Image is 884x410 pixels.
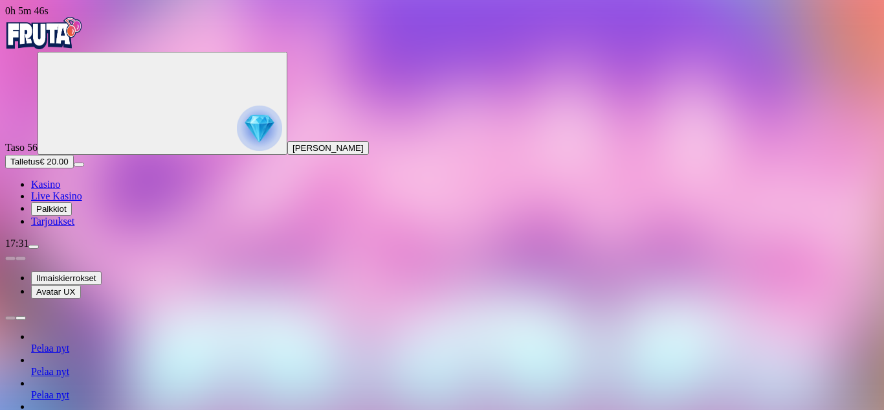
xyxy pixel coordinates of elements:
[31,343,69,354] a: Pelaa nyt
[31,179,60,190] a: Kasino
[5,179,879,227] nav: Main menu
[16,316,26,320] button: next slide
[74,163,84,166] button: menu
[39,157,68,166] span: € 20.00
[36,273,96,283] span: Ilmaiskierrokset
[293,143,364,153] span: [PERSON_NAME]
[31,190,82,201] a: Live Kasino
[5,316,16,320] button: prev slide
[287,141,369,155] button: [PERSON_NAME]
[31,216,74,227] a: Tarjoukset
[10,157,39,166] span: Talletus
[28,245,39,249] button: menu
[5,17,879,227] nav: Primary
[31,202,72,216] button: Palkkiot
[237,106,282,151] img: reward progress
[5,17,83,49] img: Fruta
[16,256,26,260] button: next slide
[5,155,74,168] button: Talletusplus icon€ 20.00
[5,238,28,249] span: 17:31
[36,287,76,297] span: Avatar UX
[31,366,69,377] a: Pelaa nyt
[5,5,49,16] span: user session time
[36,204,67,214] span: Palkkiot
[31,389,69,400] a: Pelaa nyt
[38,52,287,155] button: reward progress
[5,40,83,51] a: Fruta
[31,271,102,285] button: Ilmaiskierrokset
[5,256,16,260] button: prev slide
[31,285,81,299] button: Avatar UX
[5,142,38,153] span: Taso 56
